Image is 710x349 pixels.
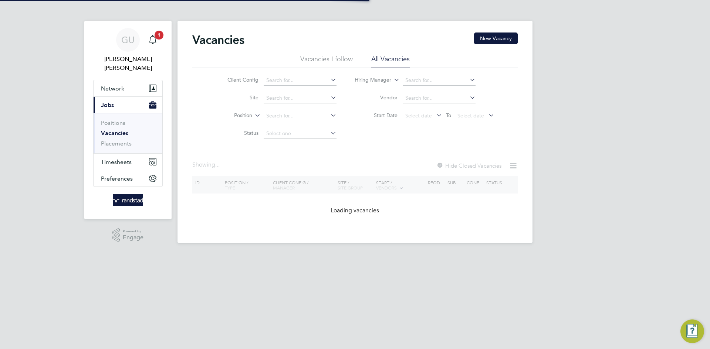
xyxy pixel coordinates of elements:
[145,28,160,52] a: 1
[405,112,432,119] span: Select date
[264,93,337,103] input: Search for...
[216,76,258,83] label: Client Config
[192,32,244,47] h2: Vacancies
[474,32,518,44] button: New Vacancy
[101,85,124,92] span: Network
[101,102,114,109] span: Jobs
[94,97,162,113] button: Jobs
[155,31,163,40] span: 1
[112,228,144,242] a: Powered byEngage
[113,194,143,206] img: randstad-logo-retina.png
[101,175,133,182] span: Preferences
[371,55,410,68] li: All Vacancies
[457,112,484,119] span: Select date
[84,21,172,219] nav: Main navigation
[355,112,398,119] label: Start Date
[264,129,337,139] input: Select one
[264,111,337,121] input: Search for...
[123,228,143,235] span: Powered by
[216,130,258,136] label: Status
[101,119,125,126] a: Positions
[94,170,162,187] button: Preferences
[121,35,135,45] span: GU
[349,76,391,84] label: Hiring Manager
[355,94,398,101] label: Vendor
[94,113,162,153] div: Jobs
[93,194,163,206] a: Go to home page
[210,112,252,119] label: Position
[300,55,353,68] li: Vacancies I follow
[123,235,143,241] span: Engage
[192,161,221,169] div: Showing
[94,154,162,170] button: Timesheets
[93,28,163,72] a: GU[PERSON_NAME] [PERSON_NAME]
[101,140,132,147] a: Placements
[403,93,476,103] input: Search for...
[680,319,704,343] button: Engage Resource Center
[94,80,162,96] button: Network
[101,130,128,137] a: Vacancies
[444,110,453,120] span: To
[403,75,476,86] input: Search for...
[215,161,220,168] span: ...
[264,75,337,86] input: Search for...
[216,94,258,101] label: Site
[101,158,132,165] span: Timesheets
[93,55,163,72] span: Georgina Ulysses
[436,162,501,169] label: Hide Closed Vacancies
